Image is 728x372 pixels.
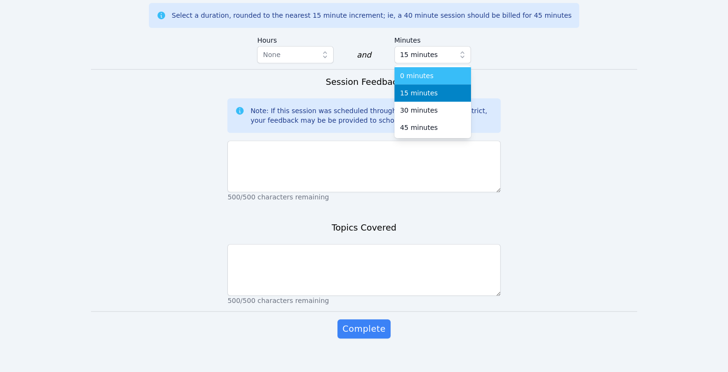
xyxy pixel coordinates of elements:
[394,32,471,46] label: Minutes
[394,46,471,63] button: 15 minutes
[263,51,280,58] span: None
[400,123,438,132] span: 45 minutes
[400,71,434,81] span: 0 minutes
[400,105,438,115] span: 30 minutes
[250,106,493,125] div: Note: If this session was scheduled through an organization or district, your feedback may be be ...
[227,192,500,202] p: 500/500 characters remaining
[400,49,438,60] span: 15 minutes
[357,49,371,61] div: and
[227,296,500,305] p: 500/500 characters remaining
[337,319,390,338] button: Complete
[342,322,385,336] span: Complete
[172,11,571,20] div: Select a duration, rounded to the nearest 15 minute increment; ie, a 40 minute session should be ...
[400,88,438,98] span: 15 minutes
[394,65,471,138] ul: 15 minutes
[257,46,334,63] button: None
[325,75,402,89] h3: Session Feedback
[332,221,396,234] h3: Topics Covered
[257,32,334,46] label: Hours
